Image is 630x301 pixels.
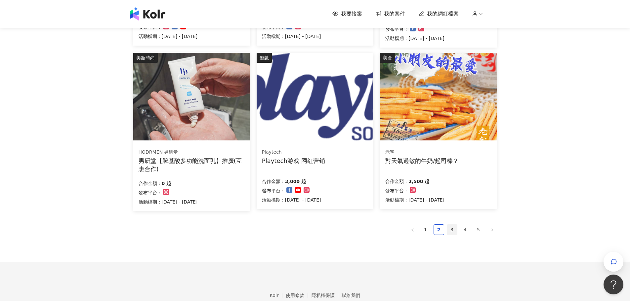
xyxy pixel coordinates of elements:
p: 發布平台： [139,189,162,197]
div: HODRMEN 男研堂 [139,149,244,156]
a: Kolr [270,293,286,298]
a: 聯絡我們 [342,293,360,298]
div: 男研堂【胺基酸多功能洗面乳】推廣(互惠合作) [139,157,245,173]
p: 活動檔期：[DATE] - [DATE] [385,196,444,204]
p: 活動檔期：[DATE] - [DATE] [385,34,444,42]
div: 對天氣過敏的牛奶/起司棒？ [385,157,459,165]
span: 我要接案 [341,10,362,18]
div: 遊戲 [257,53,272,63]
span: 我的網紅檔案 [427,10,459,18]
a: 3 [447,225,457,235]
button: right [486,224,497,235]
span: right [490,228,494,232]
div: 老宅 [385,149,459,156]
img: logo [130,7,165,20]
li: 2 [434,224,444,235]
span: left [410,228,414,232]
li: 1 [420,224,431,235]
a: 2 [434,225,444,235]
img: 胺基酸多功能洗面乳 [133,53,250,140]
p: 3,000 起 [285,177,306,185]
p: 發布平台： [262,187,285,195]
p: 0 起 [162,179,171,187]
img: Playtech 网红营销 [257,53,373,140]
a: 4 [460,225,470,235]
a: 我的網紅檔案 [418,10,459,18]
li: Previous Page [407,224,418,235]
li: Next Page [486,224,497,235]
p: 活動檔期：[DATE] - [DATE] [262,196,321,204]
a: 5 [474,225,483,235]
p: 活動檔期：[DATE] - [DATE] [262,32,321,40]
a: 1 [421,225,431,235]
span: 我的案件 [384,10,405,18]
p: 合作金額： [262,177,285,185]
p: 發布平台： [385,187,408,195]
button: left [407,224,418,235]
div: Playtech [262,149,325,156]
a: 我的案件 [375,10,405,18]
a: 隱私權保護 [312,293,342,298]
li: 5 [473,224,484,235]
a: 使用條款 [286,293,312,298]
p: 活動檔期：[DATE] - [DATE] [139,32,198,40]
p: 合作金額： [385,177,408,185]
iframe: Help Scout Beacon - Open [604,275,623,294]
p: 2,500 起 [408,177,429,185]
div: 美妝時尚 [133,53,158,63]
p: 合作金額： [139,179,162,187]
p: 發布平台： [385,25,408,33]
div: Playtech游戏 网红营销 [262,157,325,165]
div: 美食 [380,53,395,63]
img: 老宅牛奶棒/老宅起司棒 [380,53,496,140]
p: 活動檔期：[DATE] - [DATE] [139,198,198,206]
a: 我要接案 [332,10,362,18]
